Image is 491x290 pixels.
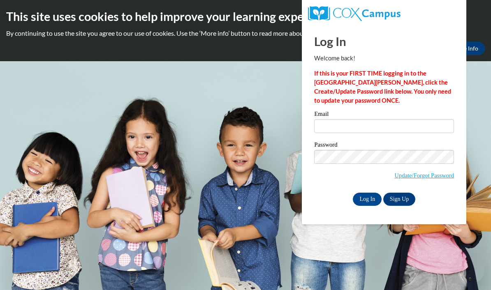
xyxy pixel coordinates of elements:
[314,142,454,150] label: Password
[308,6,400,21] img: COX Campus
[6,29,485,38] p: By continuing to use the site you agree to our use of cookies. Use the ‘More info’ button to read...
[458,257,484,283] iframe: Button to launch messaging window
[394,172,454,179] a: Update/Forgot Password
[6,8,485,25] h2: This site uses cookies to help improve your learning experience.
[383,193,415,206] a: Sign Up
[314,111,454,119] label: Email
[314,54,454,63] p: Welcome back!
[353,193,382,206] input: Log In
[314,33,454,50] h1: Log In
[314,70,451,104] strong: If this is your FIRST TIME logging in to the [GEOGRAPHIC_DATA][PERSON_NAME], click the Create/Upd...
